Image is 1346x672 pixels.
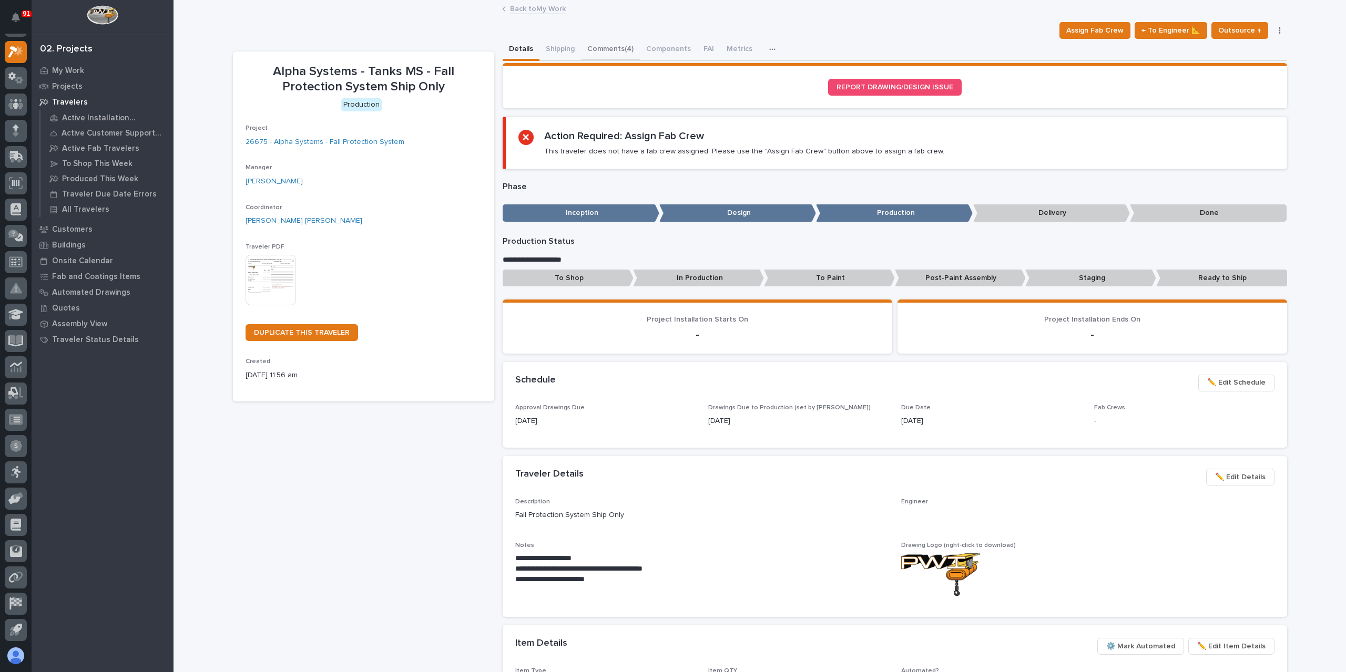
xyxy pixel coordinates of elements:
span: Outsource ↑ [1218,24,1261,37]
button: Shipping [539,39,581,61]
button: FAI [697,39,720,61]
p: Fall Protection System Ship Only [515,510,889,521]
span: Project Installation Starts On [647,316,748,323]
p: - [515,328,880,341]
h2: Action Required: Assign Fab Crew [544,130,704,142]
p: To Shop This Week [62,159,132,169]
a: [PERSON_NAME] [246,176,303,187]
p: 91 [23,10,30,17]
span: Drawing Logo (right-click to download) [901,542,1016,549]
button: ⚙️ Mark Automated [1097,638,1184,655]
button: ✏️ Edit Details [1206,469,1274,485]
span: Notes [515,542,534,549]
p: In Production [633,270,764,287]
p: Ready to Ship [1156,270,1287,287]
p: Automated Drawings [52,288,130,297]
span: Project [246,125,268,131]
p: My Work [52,66,84,76]
div: Production [341,98,382,111]
p: All Travelers [62,205,109,214]
p: To Paint [764,270,895,287]
p: Produced This Week [62,174,138,184]
button: Details [503,39,539,61]
p: Projects [52,82,83,91]
span: ✏️ Edit Schedule [1207,376,1266,389]
a: Automated Drawings [32,284,174,300]
a: 26675 - Alpha Systems - Fall Protection System [246,137,404,148]
span: ⚙️ Mark Automated [1106,640,1175,653]
a: Assembly View [32,316,174,332]
span: Description [515,499,550,505]
p: Assembly View [52,319,107,329]
button: ← To Engineer 📐 [1135,22,1207,39]
p: Active Customer Support Travelers [62,129,166,138]
span: Traveler PDF [246,244,284,250]
p: Phase [503,182,1287,192]
a: Active Installation Travelers [40,110,174,125]
button: Notifications [5,6,27,28]
h2: Schedule [515,375,556,386]
div: Notifications91 [13,13,27,29]
a: REPORT DRAWING/DESIGN ISSUE [828,79,962,96]
span: Coordinator [246,204,282,211]
span: Drawings Due to Production (set by [PERSON_NAME]) [708,405,871,411]
img: Workspace Logo [87,5,118,25]
button: users-avatar [5,645,27,667]
p: Travelers [52,98,88,107]
p: - [910,328,1274,341]
a: Travelers [32,94,174,110]
a: Produced This Week [40,171,174,186]
span: Approval Drawings Due [515,405,585,411]
p: Production Status [503,236,1287,246]
p: Delivery [973,204,1130,222]
a: All Travelers [40,202,174,216]
button: Components [640,39,697,61]
p: Production [816,204,973,222]
a: Projects [32,78,174,94]
a: Traveler Status Details [32,332,174,347]
p: Customers [52,225,93,234]
span: ✏️ Edit Item Details [1197,640,1266,653]
p: [DATE] 11:56 am [246,370,482,381]
p: [DATE] [515,416,696,427]
span: ✏️ Edit Details [1215,471,1266,483]
a: DUPLICATE THIS TRAVELER [246,324,358,341]
span: Created [246,358,270,365]
a: My Work [32,63,174,78]
span: Fab Crews [1094,405,1125,411]
button: ✏️ Edit Item Details [1188,638,1274,655]
p: Active Fab Travelers [62,144,139,153]
p: Inception [503,204,659,222]
p: Staging [1025,270,1156,287]
p: [DATE] [901,416,1082,427]
span: Assign Fab Crew [1066,24,1124,37]
p: This traveler does not have a fab crew assigned. Please use the "Assign Fab Crew" button above to... [544,147,944,156]
p: Quotes [52,304,80,313]
a: Fab and Coatings Items [32,268,174,284]
p: Onsite Calendar [52,256,113,266]
span: Due Date [901,405,931,411]
a: Active Fab Travelers [40,141,174,156]
a: Onsite Calendar [32,253,174,268]
button: Assign Fab Crew [1059,22,1130,39]
p: [DATE] [708,416,889,427]
div: 02. Projects [40,44,93,55]
p: Traveler Due Date Errors [62,190,157,199]
h2: Item Details [515,638,567,649]
p: To Shop [503,270,634,287]
span: DUPLICATE THIS TRAVELER [254,329,350,336]
button: Outsource ↑ [1211,22,1268,39]
a: Traveler Due Date Errors [40,187,174,201]
a: Quotes [32,300,174,316]
p: Done [1130,204,1287,222]
h2: Traveler Details [515,469,584,480]
button: ✏️ Edit Schedule [1198,375,1274,391]
button: Comments (4) [581,39,640,61]
a: To Shop This Week [40,156,174,171]
span: Engineer [901,499,928,505]
span: ← To Engineer 📐 [1141,24,1200,37]
p: Buildings [52,241,86,250]
p: Post-Paint Assembly [895,270,1026,287]
a: Customers [32,221,174,237]
p: Traveler Status Details [52,335,139,345]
